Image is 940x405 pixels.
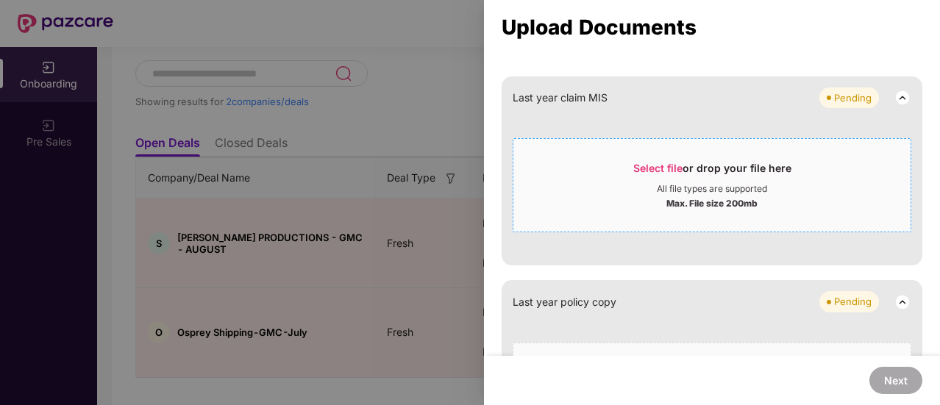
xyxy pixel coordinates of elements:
div: All file types are supported [657,183,767,195]
button: Next [869,367,922,394]
img: svg+xml;base64,PHN2ZyB3aWR0aD0iMjQiIGhlaWdodD0iMjQiIHZpZXdCb3g9IjAgMCAyNCAyNCIgZmlsbD0ibm9uZSIgeG... [894,293,911,311]
img: svg+xml;base64,PHN2ZyB3aWR0aD0iMjQiIGhlaWdodD0iMjQiIHZpZXdCb3g9IjAgMCAyNCAyNCIgZmlsbD0ibm9uZSIgeG... [894,89,911,107]
span: Select fileor drop your file hereAll file types are supportedMax. File size 200mb [513,150,911,221]
div: or drop your file here [633,161,791,183]
span: Last year claim MIS [513,90,608,106]
span: Last year policy copy [513,294,616,310]
div: Max. File size 200mb [666,195,758,209]
div: Pending [834,90,872,105]
div: Upload Documents [502,19,922,35]
div: Pending [834,294,872,309]
span: Select file [633,162,683,174]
